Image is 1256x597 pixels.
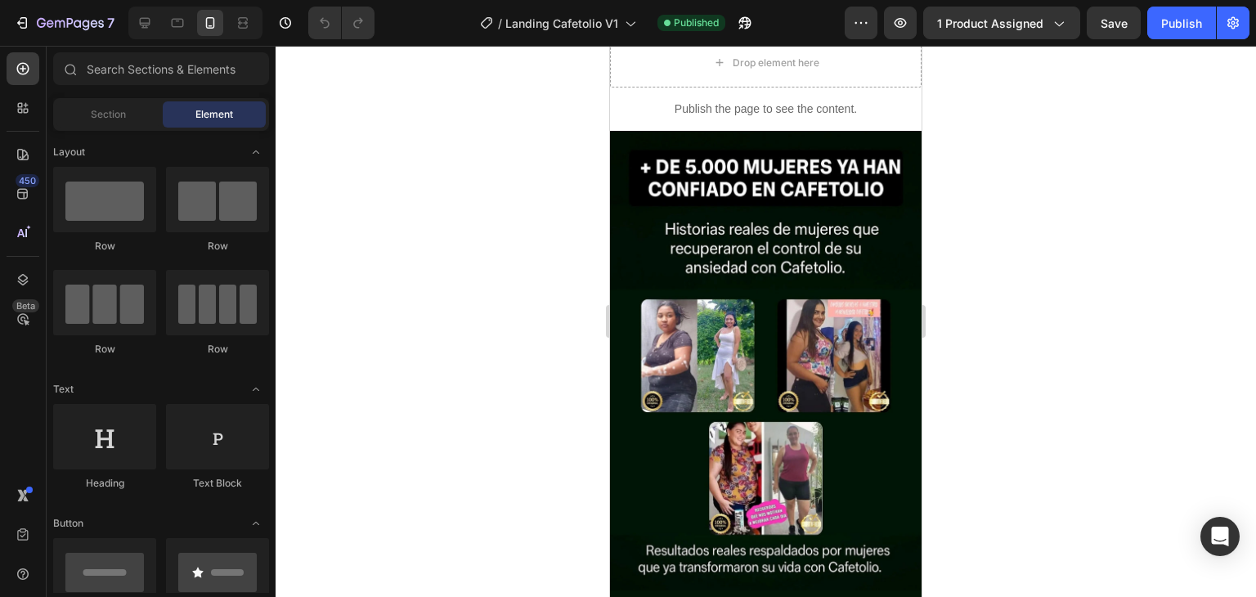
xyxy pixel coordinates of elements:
[53,516,83,531] span: Button
[1161,15,1202,32] div: Publish
[53,239,156,254] div: Row
[498,15,502,32] span: /
[53,52,269,85] input: Search Sections & Elements
[107,13,114,33] p: 7
[923,7,1080,39] button: 1 product assigned
[505,15,618,32] span: Landing Cafetolio V1
[166,239,269,254] div: Row
[1200,517,1240,556] div: Open Intercom Messenger
[7,7,122,39] button: 7
[53,382,74,397] span: Text
[308,7,375,39] div: Undo/Redo
[166,342,269,357] div: Row
[1101,16,1128,30] span: Save
[243,510,269,536] span: Toggle open
[53,145,85,159] span: Layout
[610,46,922,597] iframe: Design area
[91,107,126,122] span: Section
[243,139,269,165] span: Toggle open
[16,174,39,187] div: 450
[1147,7,1216,39] button: Publish
[243,376,269,402] span: Toggle open
[166,476,269,491] div: Text Block
[12,299,39,312] div: Beta
[1087,7,1141,39] button: Save
[53,476,156,491] div: Heading
[53,342,156,357] div: Row
[195,107,233,122] span: Element
[674,16,719,30] span: Published
[937,15,1043,32] span: 1 product assigned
